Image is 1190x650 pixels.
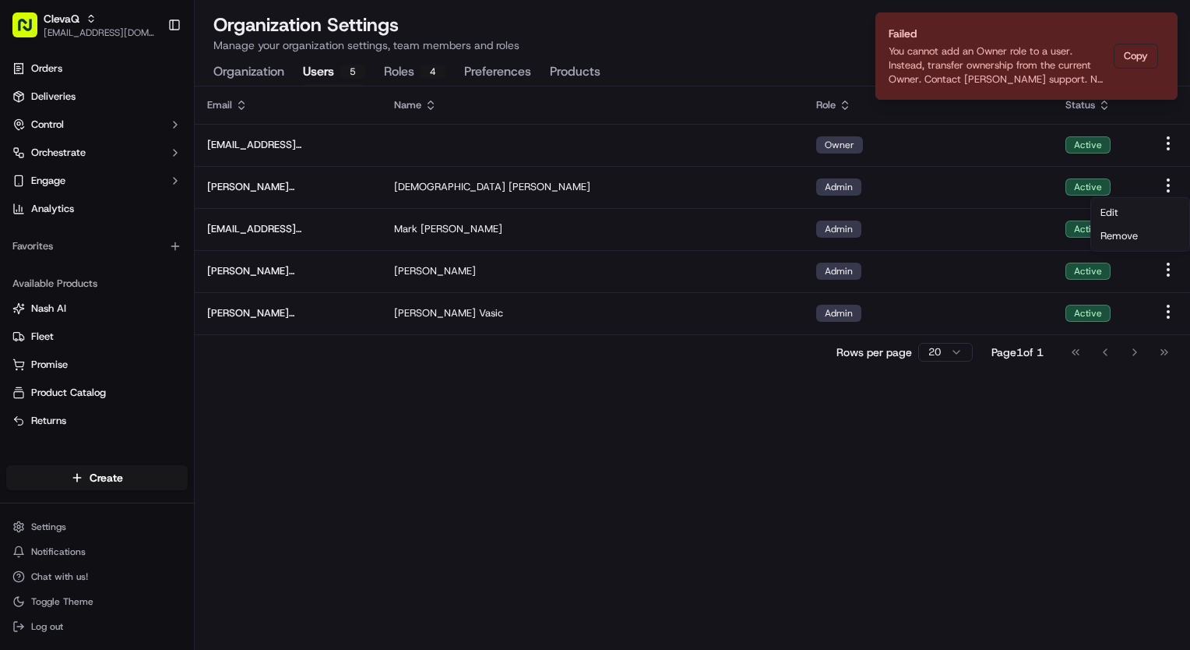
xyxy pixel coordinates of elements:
span: Create [90,470,123,486]
span: Orchestrate [31,146,86,160]
a: 💻API Documentation [125,220,256,248]
div: Admin [816,221,861,238]
img: Nash [16,16,47,47]
span: Remove [1100,229,1138,243]
span: Edit [1100,206,1118,220]
div: You cannot add an Owner role to a user. Instead, transfer ownership from the current Owner. Conta... [889,44,1107,87]
span: [PERSON_NAME][EMAIL_ADDRESS][PERSON_NAME][DOMAIN_NAME] [207,264,369,278]
span: Engage [31,174,65,188]
button: Roles [384,59,445,86]
span: Analytics [31,202,74,216]
div: Admin [816,263,861,280]
span: Chat with us! [31,571,88,583]
div: Failed [889,26,1107,41]
button: Copy [1114,44,1158,69]
div: Email [207,98,369,112]
h1: Organization Settings [213,12,519,37]
span: [EMAIL_ADDRESS][DOMAIN_NAME] [207,138,369,152]
span: Knowledge Base [31,226,119,242]
div: Admin [816,305,861,322]
div: Active [1065,263,1111,280]
span: Product Catalog [31,386,106,400]
div: Admin [816,178,861,196]
div: 5 [340,65,365,79]
button: Start new chat [265,154,283,172]
button: Organization [213,59,284,86]
div: Start new chat [53,149,255,164]
div: Owner [816,136,863,154]
div: Name [394,98,791,112]
span: [PERSON_NAME] [394,306,476,320]
button: Preferences [464,59,531,86]
span: [EMAIL_ADDRESS][DOMAIN_NAME] [44,26,155,39]
input: Got a question? Start typing here... [40,101,280,117]
span: API Documentation [147,226,250,242]
span: Control [31,118,64,132]
div: Page 1 of 1 [991,344,1044,360]
span: [PERSON_NAME][EMAIL_ADDRESS][DOMAIN_NAME] [207,306,369,320]
span: Nash AI [31,302,66,316]
span: Settings [31,521,66,533]
span: Log out [31,620,63,633]
a: 📗Knowledge Base [9,220,125,248]
div: Favorites [6,234,188,259]
span: Mark [394,222,417,236]
span: Promise [31,358,68,372]
div: Active [1065,221,1111,238]
span: [PERSON_NAME] [509,180,590,194]
span: Vasic [479,306,503,320]
span: Deliveries [31,90,76,104]
div: Available Products [6,271,188,296]
span: Orders [31,62,62,76]
div: We're available if you need us! [53,164,197,177]
span: Returns [31,414,66,428]
button: Users [303,59,365,86]
div: 💻 [132,228,144,240]
img: 1736555255976-a54dd68f-1ca7-489b-9aae-adbdc363a1c4 [16,149,44,177]
a: Powered byPylon [110,263,188,276]
span: Fleet [31,330,54,344]
button: Products [550,59,600,86]
div: Active [1065,305,1111,322]
p: Manage your organization settings, team members and roles [213,37,519,53]
div: Role [816,98,1040,112]
span: [DEMOGRAPHIC_DATA] [394,180,505,194]
span: [PERSON_NAME] [394,264,476,278]
div: 📗 [16,228,28,240]
span: Notifications [31,546,86,558]
div: Active [1065,136,1111,154]
span: [EMAIL_ADDRESS][PERSON_NAME][DOMAIN_NAME] [207,222,369,236]
span: Toggle Theme [31,595,93,608]
span: [PERSON_NAME] [421,222,502,236]
p: Rows per page [836,344,912,360]
div: Active [1065,178,1111,196]
span: Pylon [155,264,188,276]
p: Welcome 👋 [16,62,283,87]
span: [PERSON_NAME][EMAIL_ADDRESS][DOMAIN_NAME] [207,180,369,194]
div: 4 [421,65,445,79]
span: ClevaQ [44,11,79,26]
